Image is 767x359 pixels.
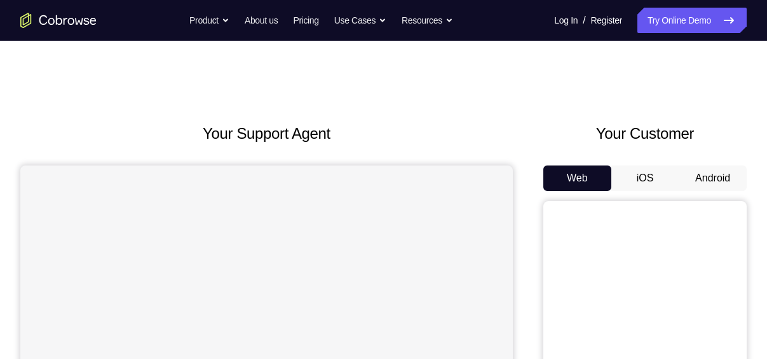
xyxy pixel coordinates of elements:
a: About us [245,8,278,33]
a: Pricing [293,8,318,33]
a: Log In [554,8,578,33]
a: Try Online Demo [637,8,747,33]
h2: Your Customer [543,122,747,145]
button: iOS [611,165,679,191]
button: Web [543,165,611,191]
a: Register [591,8,622,33]
h2: Your Support Agent [20,122,513,145]
span: / [583,13,585,28]
button: Product [189,8,229,33]
button: Android [679,165,747,191]
button: Use Cases [334,8,386,33]
a: Go to the home page [20,13,97,28]
button: Resources [402,8,453,33]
